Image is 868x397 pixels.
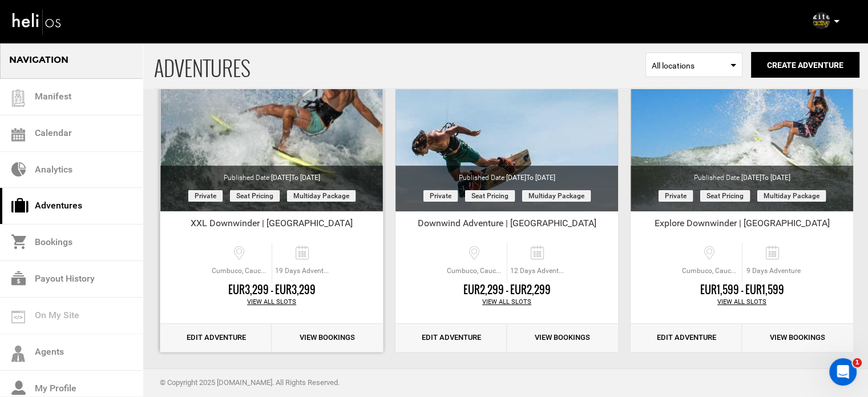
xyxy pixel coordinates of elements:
span: Private [423,190,458,202]
div: Downwind Adventure | [GEOGRAPHIC_DATA] [395,217,618,234]
span: [DATE] [741,174,790,182]
span: Multiday package [522,190,591,202]
div: View All Slots [395,298,618,307]
span: 9 Days Adventure [742,266,805,276]
span: Select box activate [645,53,742,77]
div: EUR1,599 - EUR1,599 [631,283,853,298]
span: Private [188,190,223,202]
a: Edit Adventure [395,324,507,352]
div: View All Slots [631,298,853,307]
span: Multiday package [757,190,826,202]
div: EUR3,299 - EUR3,299 [160,283,383,298]
img: f07810925838c7ccba125dccff431b56.png [813,12,830,29]
span: All locations [652,60,736,71]
span: to [DATE] [526,174,555,182]
div: XXL Downwinder | [GEOGRAPHIC_DATA] [160,217,383,234]
span: to [DATE] [761,174,790,182]
span: ADVENTURES [154,42,645,88]
img: heli-logo [11,6,63,37]
span: Seat Pricing [230,190,280,202]
span: Cumbuco, Caucaia - State of [GEOGRAPHIC_DATA], [GEOGRAPHIC_DATA] [444,266,507,276]
span: 1 [853,358,862,367]
span: [DATE] [271,174,320,182]
div: Published Date: [160,166,383,183]
img: on_my_site.svg [11,311,25,323]
iframe: Intercom live chat [829,358,857,386]
div: Explore Downwinder | [GEOGRAPHIC_DATA] [631,217,853,234]
span: Seat Pricing [465,190,515,202]
div: Published Date: [631,166,853,183]
div: View All Slots [160,298,383,307]
img: guest-list.svg [10,90,27,107]
span: Cumbuco, Caucaia - State of [GEOGRAPHIC_DATA], [GEOGRAPHIC_DATA] [679,266,742,276]
a: Edit Adventure [160,324,272,352]
span: Seat Pricing [700,190,750,202]
a: Edit Adventure [631,324,742,352]
span: Multiday package [287,190,356,202]
span: 19 Days Adventure [272,266,334,276]
a: View Bookings [742,324,853,352]
span: Private [659,190,693,202]
span: 12 Days Adventure [507,266,570,276]
span: Cumbuco, Caucaia - State of [GEOGRAPHIC_DATA], [GEOGRAPHIC_DATA] [209,266,272,276]
a: View Bookings [272,324,383,352]
button: Create Adventure [751,52,859,78]
div: EUR2,299 - EUR2,299 [395,283,618,298]
img: calendar.svg [11,128,25,142]
span: to [DATE] [291,174,320,182]
span: [DATE] [506,174,555,182]
div: Published Date: [395,166,618,183]
a: View Bookings [507,324,618,352]
img: agents-icon.svg [11,346,25,362]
